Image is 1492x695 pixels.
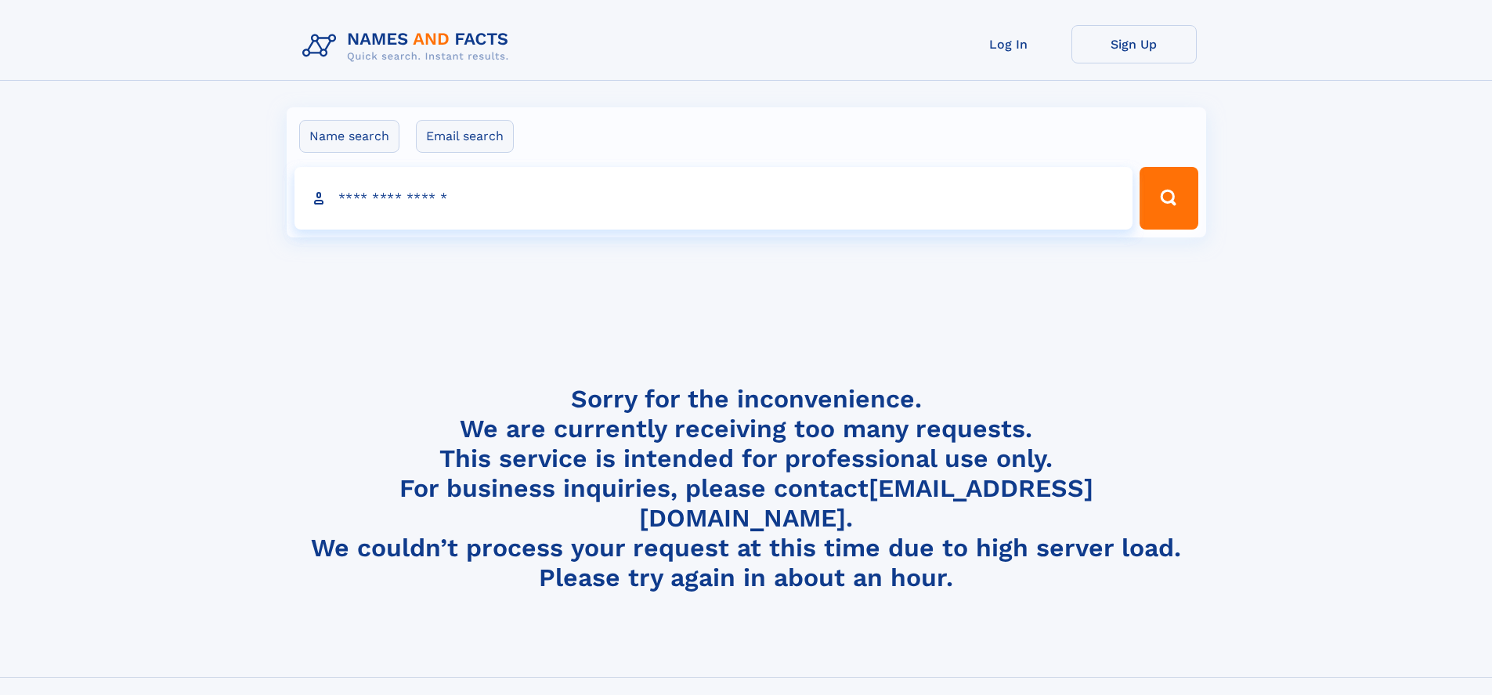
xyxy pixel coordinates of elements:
[299,120,399,153] label: Name search
[416,120,514,153] label: Email search
[1071,25,1197,63] a: Sign Up
[946,25,1071,63] a: Log In
[294,167,1133,230] input: search input
[296,25,522,67] img: Logo Names and Facts
[296,384,1197,593] h4: Sorry for the inconvenience. We are currently receiving too many requests. This service is intend...
[639,473,1093,533] a: [EMAIL_ADDRESS][DOMAIN_NAME]
[1140,167,1198,230] button: Search Button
